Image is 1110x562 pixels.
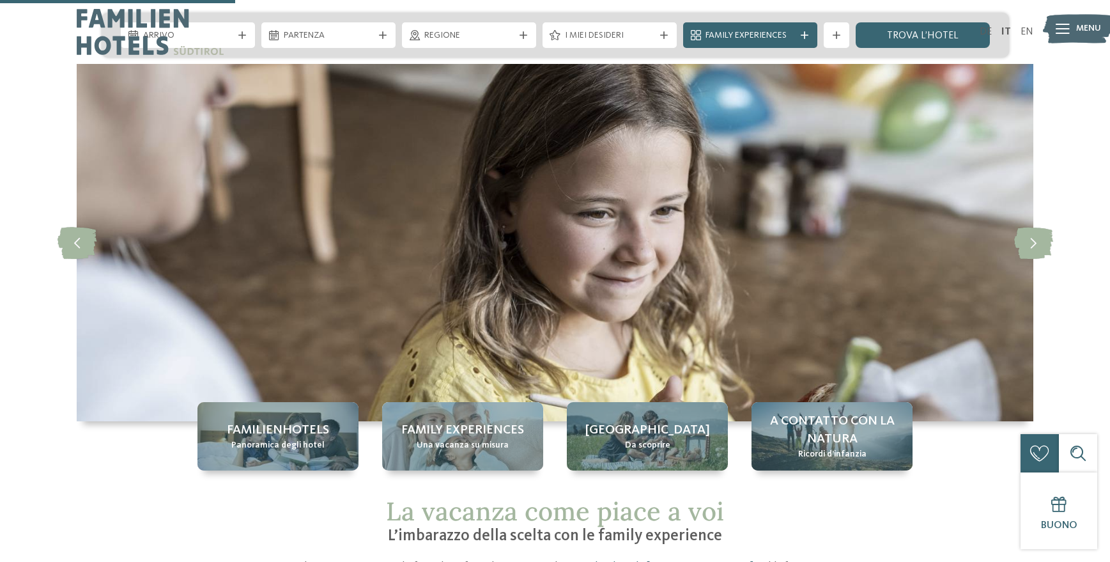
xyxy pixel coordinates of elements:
[197,402,358,471] a: Quale family experience volete vivere? Familienhotels Panoramica degli hotel
[1041,520,1077,531] span: Buono
[401,421,524,439] span: Family experiences
[752,402,913,471] a: Quale family experience volete vivere? A contatto con la natura Ricordi d’infanzia
[77,64,1033,421] img: Quale family experience volete vivere?
[1001,27,1011,37] a: IT
[1076,22,1101,35] span: Menu
[980,27,992,37] a: DE
[1021,27,1033,37] a: EN
[231,439,325,452] span: Panoramica degli hotel
[625,439,670,452] span: Da scoprire
[567,402,728,471] a: Quale family experience volete vivere? [GEOGRAPHIC_DATA] Da scoprire
[798,448,867,461] span: Ricordi d’infanzia
[227,421,329,439] span: Familienhotels
[1021,472,1097,549] a: Buono
[382,402,543,471] a: Quale family experience volete vivere? Family experiences Una vacanza su misura
[388,528,722,544] span: L’imbarazzo della scelta con le family experience
[585,421,710,439] span: [GEOGRAPHIC_DATA]
[764,412,900,448] span: A contatto con la natura
[386,495,724,527] span: La vacanza come piace a voi
[417,439,509,452] span: Una vacanza su misura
